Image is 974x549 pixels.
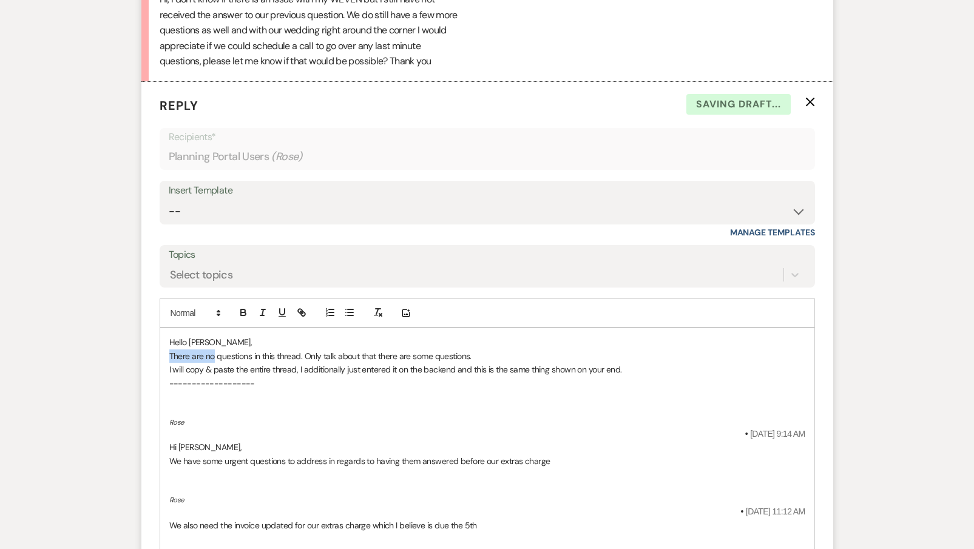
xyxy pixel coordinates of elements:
p: Hello [PERSON_NAME], [169,335,805,349]
a: Manage Templates [730,227,815,238]
label: Topics [169,246,806,264]
div: Select topics [170,267,233,283]
em: Rose [169,417,184,427]
span: Reply [160,98,198,113]
div: Insert Template [169,182,806,200]
em: Rose [169,495,184,505]
span: [DATE] 9:14 AM [750,429,805,439]
span: [DATE] 11:12 AM [746,507,805,516]
p: ------------------- [169,377,805,390]
div: Planning Portal Users [169,145,806,169]
span: Hi [PERSON_NAME], [169,442,242,453]
p: Recipients* [169,129,806,145]
span: ( Rose ) [271,149,303,165]
p: I will copy & paste the entire thread, I additionally just entered it on the backend and this is ... [169,363,805,376]
span: We have some urgent questions to address in regards to having them answered before our extras charge [169,456,550,466]
span: We also need the invoice updated for our extras charge which I believe is due the 5th [169,520,477,531]
span: Saving draft... [686,94,791,115]
p: There are no questions in this thread. Only talk about that there are some questions. [169,349,805,363]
